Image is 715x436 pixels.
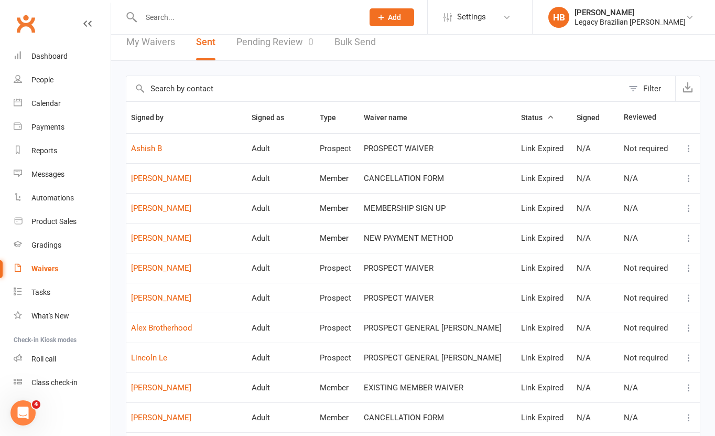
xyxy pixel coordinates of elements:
[31,355,56,363] div: Roll call
[334,24,376,60] a: Bulk Send
[315,283,359,313] td: Prospect
[575,17,686,27] div: Legacy Brazilian [PERSON_NAME]
[619,253,676,283] td: Not required
[619,313,676,343] td: Not required
[247,193,315,223] td: Adult
[516,313,572,343] td: Link Expired
[315,402,359,432] td: Member
[131,413,242,422] a: [PERSON_NAME]
[516,373,572,402] td: Link Expired
[577,113,611,122] span: Signed
[516,253,572,283] td: Link Expired
[131,111,175,124] button: Signed by
[364,174,512,183] div: CANCELLATION FORM
[364,264,512,273] div: PROSPECT WAIVER
[516,402,572,432] td: Link Expired
[247,402,315,432] td: Adult
[31,52,68,60] div: Dashboard
[131,113,175,122] span: Signed by
[320,113,348,122] span: Type
[624,413,671,422] div: N/A
[14,163,111,186] a: Messages
[31,378,78,387] div: Class check-in
[516,163,572,193] td: Link Expired
[14,45,111,68] a: Dashboard
[14,139,111,163] a: Reports
[252,113,296,122] span: Signed as
[619,102,676,133] th: Reviewed
[364,204,512,213] div: MEMBERSHIP SIGN UP
[516,283,572,313] td: Link Expired
[14,257,111,281] a: Waivers
[247,313,315,343] td: Adult
[577,323,591,333] span: N/A
[364,234,512,243] div: NEW PAYMENT METHOD
[315,253,359,283] td: Prospect
[364,111,419,124] button: Waiver name
[516,343,572,373] td: Link Expired
[577,383,591,392] span: N/A
[315,313,359,343] td: Prospect
[577,233,591,243] span: N/A
[577,353,591,363] span: N/A
[577,413,591,422] span: N/A
[577,174,591,183] span: N/A
[364,113,419,122] span: Waiver name
[247,133,315,163] td: Adult
[131,324,242,333] a: Alex Brotherhood
[126,76,623,101] input: Search by contact
[643,82,661,95] div: Filter
[14,115,111,139] a: Payments
[247,163,315,193] td: Adult
[577,144,591,153] span: N/A
[624,234,671,243] div: N/A
[548,7,569,28] div: HB
[516,223,572,253] td: Link Expired
[516,133,572,163] td: Link Expired
[364,384,512,392] div: EXISTING MEMBER WAIVER
[364,144,512,153] div: PROSPECT WAIVER
[457,5,486,29] span: Settings
[138,10,356,25] input: Search...
[14,304,111,328] a: What's New
[31,264,58,273] div: Waivers
[623,76,675,101] button: Filter
[388,13,401,22] span: Add
[31,76,53,84] div: People
[315,133,359,163] td: Prospect
[624,384,671,392] div: N/A
[14,233,111,257] a: Gradings
[131,204,242,213] a: [PERSON_NAME]
[247,223,315,253] td: Adult
[247,283,315,313] td: Adult
[364,324,512,333] div: PROSPECT GENERAL [PERSON_NAME]
[247,343,315,373] td: Adult
[126,24,175,60] a: My Waivers
[31,194,74,202] div: Automations
[320,111,348,124] button: Type
[14,371,111,395] a: Class kiosk mode
[13,10,39,37] a: Clubworx
[308,36,313,47] span: 0
[577,263,591,273] span: N/A
[577,111,611,124] button: Signed
[577,204,591,213] span: N/A
[32,400,40,409] span: 4
[247,253,315,283] td: Adult
[31,241,61,249] div: Gradings
[14,210,111,233] a: Product Sales
[31,146,57,155] div: Reports
[516,193,572,223] td: Link Expired
[14,186,111,210] a: Automations
[31,123,64,131] div: Payments
[131,174,242,183] a: [PERSON_NAME]
[247,373,315,402] td: Adult
[624,174,671,183] div: N/A
[619,133,676,163] td: Not required
[619,283,676,313] td: Not required
[14,92,111,115] a: Calendar
[315,193,359,223] td: Member
[315,373,359,402] td: Member
[131,384,242,392] a: [PERSON_NAME]
[364,354,512,363] div: PROSPECT GENERAL [PERSON_NAME]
